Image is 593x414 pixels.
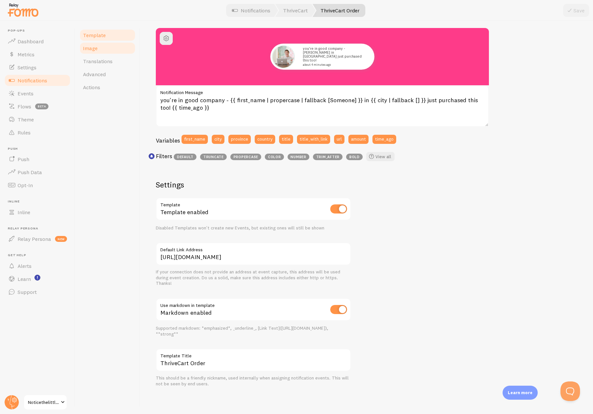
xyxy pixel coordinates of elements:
span: Image [83,45,98,51]
span: Translations [83,58,113,64]
span: Rules [18,129,31,136]
button: url [334,135,344,144]
h3: Variables [156,137,180,144]
span: propercase [230,154,261,160]
a: Advanced [79,68,136,81]
a: Translations [79,55,136,68]
button: city [212,135,224,144]
span: Get Help [8,253,71,257]
div: If your connection does not provide an address at event capture, this address will be used during... [156,269,351,286]
div: Learn more [503,386,538,400]
span: Flows [18,103,31,110]
span: Support [18,289,37,295]
small: about 4 minutes ago [303,63,366,66]
button: title [279,135,293,144]
div: Markdown enabled [156,298,351,322]
h3: Filters [156,152,172,160]
a: Rules [4,126,71,139]
a: Flows beta [4,100,71,113]
p: you're in good company - [PERSON_NAME] in [GEOGRAPHIC_DATA] just purchased this too! [303,47,368,66]
span: beta [35,103,48,109]
span: Push Data [18,169,42,175]
span: new [55,236,67,242]
label: Notification Message [156,85,489,96]
a: Noticethelittlethings [23,394,67,410]
div: Template enabled [156,198,351,221]
span: Template [83,32,106,38]
span: Relay Persona [18,236,51,242]
button: title_with_link [297,135,330,144]
span: Learn [18,276,31,282]
a: Inline [4,206,71,219]
span: Push [18,156,29,162]
a: Relay Persona new [4,232,71,245]
span: Metrics [18,51,34,58]
span: Inline [8,200,71,204]
label: Template Title [156,349,351,360]
span: number [288,154,309,160]
span: Noticethelittlethings [28,398,59,406]
div: Disabled Templates won't create new Events, but existing ones will still be shown [156,225,351,231]
span: Pop-ups [8,29,71,33]
a: Image [79,42,136,55]
span: default [174,154,196,160]
a: Settings [4,61,71,74]
span: Notifications [18,77,47,84]
a: Notifications [4,74,71,87]
button: amount [348,135,369,144]
a: Metrics [4,48,71,61]
a: Push Data [4,166,71,179]
svg: <p>Use filters like | propercase to change CITY to City in your templates</p> [149,153,155,159]
button: time_ago [372,135,396,144]
span: bold [346,154,363,160]
span: Opt-In [18,182,33,188]
span: Inline [18,209,30,215]
iframe: Help Scout Beacon - Open [560,381,580,401]
span: Settings [18,64,36,71]
img: Fomo [272,45,295,68]
span: Events [18,90,34,97]
button: country [255,135,275,144]
span: Advanced [83,71,106,77]
div: This should be a friendly nickname, used internally when assigning notification events. This will... [156,375,351,387]
svg: <p>Watch New Feature Tutorials!</p> [34,275,40,281]
button: province [228,135,251,144]
a: Push [4,153,71,166]
a: Dashboard [4,35,71,48]
a: Events [4,87,71,100]
a: Opt-In [4,179,71,192]
label: Default Link Address [156,242,351,254]
span: Push [8,147,71,151]
a: Template [79,29,136,42]
div: Supported markdown: *emphasized*, _underline_, [Link Text]([URL][DOMAIN_NAME]), **strong** [156,325,351,337]
p: Learn more [508,390,532,396]
a: View all [366,152,395,161]
a: Actions [79,81,136,94]
button: first_name [182,135,208,144]
a: Theme [4,113,71,126]
img: fomo-relay-logo-orange.svg [7,2,39,18]
a: Support [4,285,71,298]
a: Alerts [4,259,71,272]
span: Alerts [18,263,32,269]
span: Dashboard [18,38,44,45]
span: trim_after [313,154,343,160]
span: truncate [200,154,227,160]
a: Learn [4,272,71,285]
span: Actions [83,84,100,90]
span: Relay Persona [8,227,71,231]
span: color [265,154,284,160]
span: Theme [18,116,34,123]
h2: Settings [156,180,351,190]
